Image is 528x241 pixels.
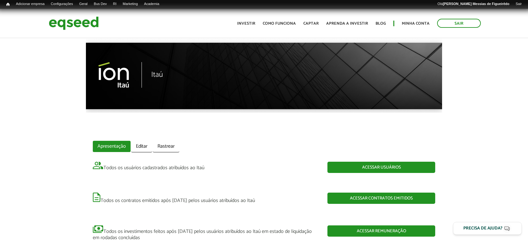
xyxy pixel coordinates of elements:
[376,22,386,26] a: Blog
[303,22,319,26] a: Captar
[93,225,318,240] p: Todos os investimentos feitos após [DATE] pelos usuários atribuídos ao Itaú em estado de liquidaç...
[437,19,481,28] a: Sair
[263,22,296,26] a: Como funciona
[93,225,103,233] img: money_icon.svg
[120,2,141,7] a: Marketing
[76,2,91,7] a: Geral
[327,162,436,173] a: Acessar usuários
[327,225,436,237] a: Acessar remuneração
[131,141,152,152] a: Editar
[141,2,162,7] a: Academia
[48,2,76,7] a: Configurações
[512,2,525,7] a: Sair
[402,22,430,26] a: Minha conta
[93,141,131,152] a: Apresentação
[110,2,120,7] a: RI
[6,2,10,7] span: Início
[327,193,436,204] a: Acessar contratos emitidos
[98,62,142,88] img: itau-ion.svg
[326,22,368,26] a: Aprenda a investir
[3,2,13,7] a: Início
[443,2,509,6] strong: [PERSON_NAME] Messias de Figueirêdo
[434,2,512,7] a: Olá[PERSON_NAME] Messias de Figueirêdo
[151,71,163,79] h1: Itaú
[93,193,101,202] img: paper_icon.svg
[13,2,48,7] a: Adicionar empresa
[93,162,103,169] img: user_icon.svg
[93,162,318,171] p: Todos os usuários cadastrados atribuídos ao Itaú
[91,2,110,7] a: Bus Dev
[93,193,318,204] p: Todos os contratos emitidos após [DATE] pelos usuários atribuídos ao Itaú
[49,15,99,32] img: EqSeed
[153,141,179,152] a: Rastrear
[237,22,255,26] a: Investir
